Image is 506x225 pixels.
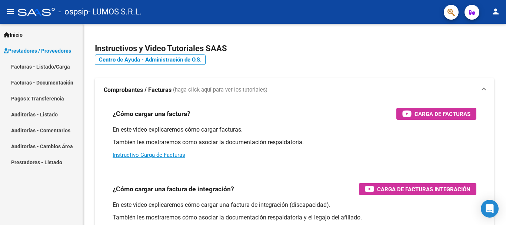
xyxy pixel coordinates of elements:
p: También les mostraremos cómo asociar la documentación respaldatoria y el legajo del afiliado. [113,214,476,222]
p: En este video explicaremos cómo cargar facturas. [113,126,476,134]
button: Carga de Facturas [396,108,476,120]
mat-icon: person [491,7,500,16]
span: Carga de Facturas Integración [377,185,470,194]
span: Inicio [4,31,23,39]
a: Centro de Ayuda - Administración de O.S. [95,54,206,65]
span: - ospsip [59,4,88,20]
h3: ¿Cómo cargar una factura? [113,109,190,119]
mat-expansion-panel-header: Comprobantes / Facturas (haga click aquí para ver los tutoriales) [95,78,494,102]
mat-icon: menu [6,7,15,16]
p: En este video explicaremos cómo cargar una factura de integración (discapacidad). [113,201,476,209]
span: - LUMOS S.R.L. [88,4,142,20]
strong: Comprobantes / Facturas [104,86,172,94]
span: (haga click aquí para ver los tutoriales) [173,86,267,94]
h2: Instructivos y Video Tutoriales SAAS [95,42,494,56]
span: Carga de Facturas [415,109,470,119]
h3: ¿Cómo cargar una factura de integración? [113,184,234,194]
div: Open Intercom Messenger [481,200,499,218]
a: Instructivo Carga de Facturas [113,152,185,158]
p: También les mostraremos cómo asociar la documentación respaldatoria. [113,138,476,146]
button: Carga de Facturas Integración [359,183,476,195]
span: Prestadores / Proveedores [4,47,71,55]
